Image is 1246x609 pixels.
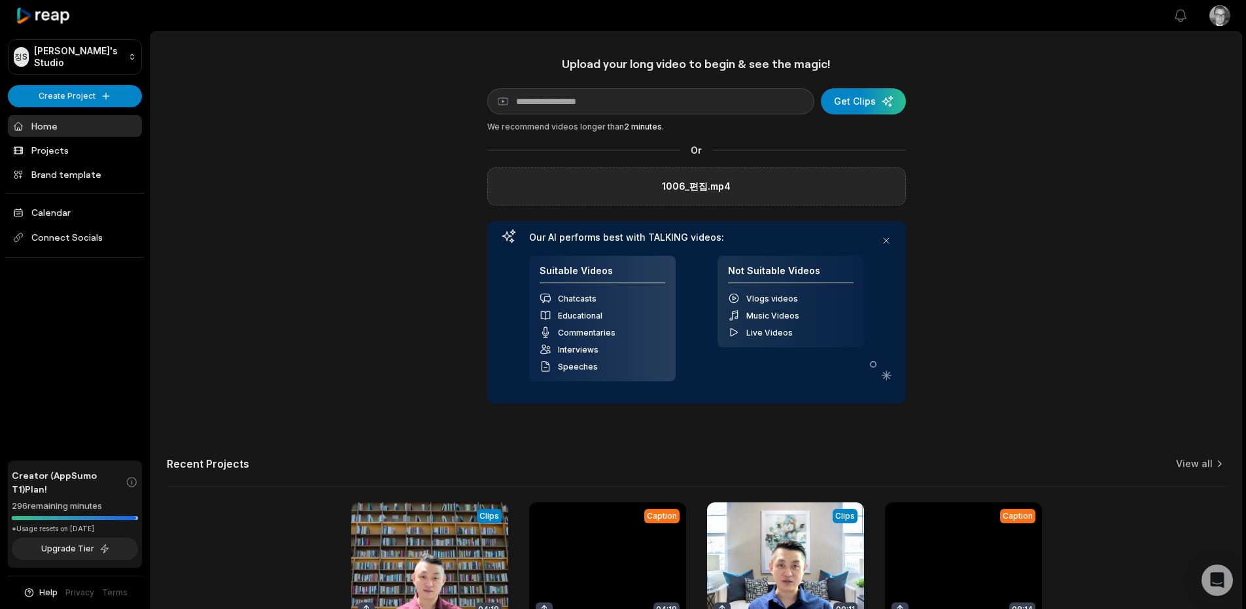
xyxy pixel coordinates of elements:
span: Vlogs videos [746,294,798,304]
span: Help [39,587,58,599]
h1: Upload your long video to begin & see the magic! [487,56,906,71]
span: Interviews [558,345,598,355]
button: Upgrade Tier [12,538,138,560]
h4: Suitable Videos [540,265,665,284]
div: 296 remaining minutes [12,500,138,513]
span: Or [680,143,712,157]
span: Educational [558,311,602,321]
span: Chatcasts [558,294,597,304]
span: Connect Socials [8,226,142,249]
a: Privacy [65,587,94,599]
a: Projects [8,139,142,161]
a: View all [1176,457,1213,470]
span: Commentaries [558,328,615,338]
div: Open Intercom Messenger [1202,565,1233,596]
a: Brand template [8,164,142,185]
a: Calendar [8,201,142,223]
h3: Our AI performs best with TALKING videos: [529,232,864,243]
h4: Not Suitable Videos [728,265,854,284]
span: 2 minutes [624,122,662,131]
span: Live Videos [746,328,793,338]
span: Music Videos [746,311,799,321]
button: Create Project [8,85,142,107]
div: *Usage resets on [DATE] [12,524,138,534]
label: 1006_편집.mp4 [662,179,731,194]
span: Speeches [558,362,598,372]
div: We recommend videos longer than . [487,121,906,133]
div: 정S [14,47,29,67]
span: Creator (AppSumo T1) Plan! [12,468,126,496]
a: Home [8,115,142,137]
h2: Recent Projects [167,457,249,470]
a: Terms [102,587,128,599]
p: [PERSON_NAME]'s Studio [34,45,123,69]
button: Get Clips [821,88,906,114]
button: Help [23,587,58,599]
